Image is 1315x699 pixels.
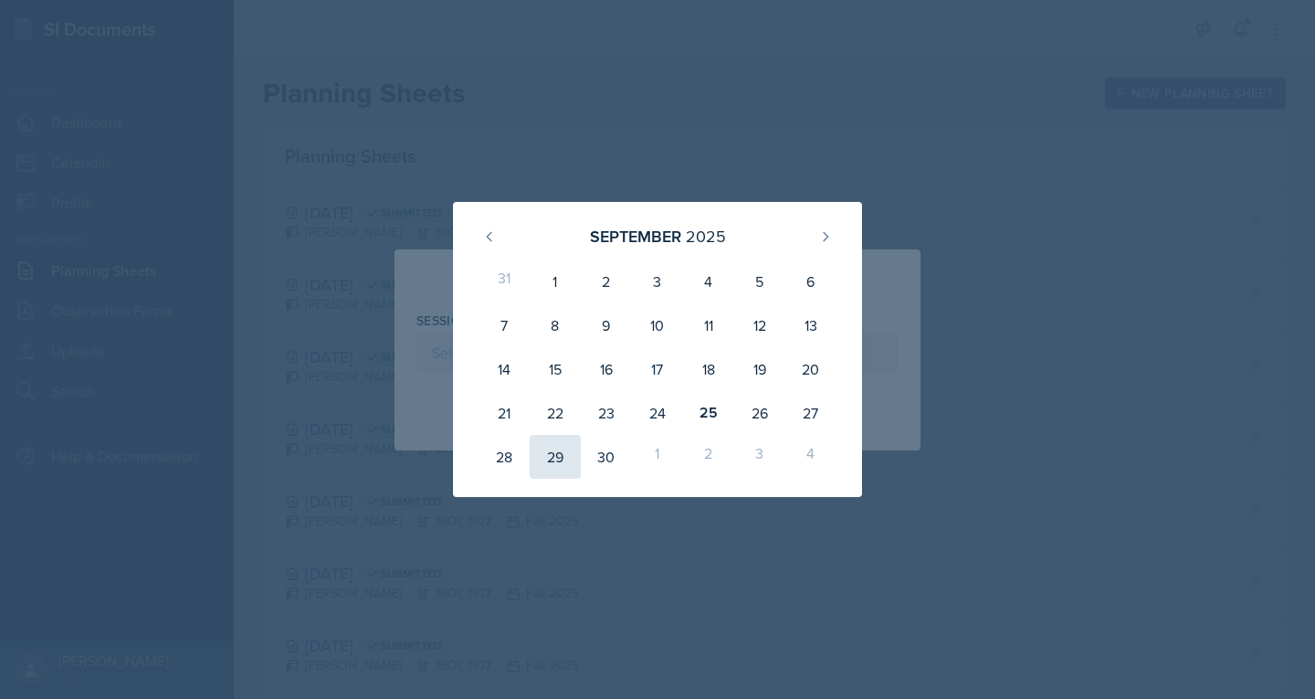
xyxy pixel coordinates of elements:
div: 1 [530,259,581,303]
div: 6 [785,259,836,303]
div: 3 [734,435,785,479]
div: 4 [785,435,836,479]
div: 24 [632,391,683,435]
div: 2 [581,259,632,303]
div: 26 [734,391,785,435]
div: 15 [530,347,581,391]
div: 31 [479,259,530,303]
div: 5 [734,259,785,303]
div: 21 [479,391,530,435]
div: 1 [632,435,683,479]
div: 20 [785,347,836,391]
div: 7 [479,303,530,347]
div: 2025 [686,224,726,249]
div: 13 [785,303,836,347]
div: 11 [683,303,734,347]
div: 29 [530,435,581,479]
div: 27 [785,391,836,435]
div: 12 [734,303,785,347]
div: 22 [530,391,581,435]
div: 4 [683,259,734,303]
div: 3 [632,259,683,303]
div: 18 [683,347,734,391]
div: 10 [632,303,683,347]
div: 25 [683,391,734,435]
div: 30 [581,435,632,479]
div: 19 [734,347,785,391]
div: 14 [479,347,530,391]
div: 9 [581,303,632,347]
div: 2 [683,435,734,479]
div: 28 [479,435,530,479]
div: 23 [581,391,632,435]
div: 16 [581,347,632,391]
div: 8 [530,303,581,347]
div: September [590,224,681,249]
div: 17 [632,347,683,391]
